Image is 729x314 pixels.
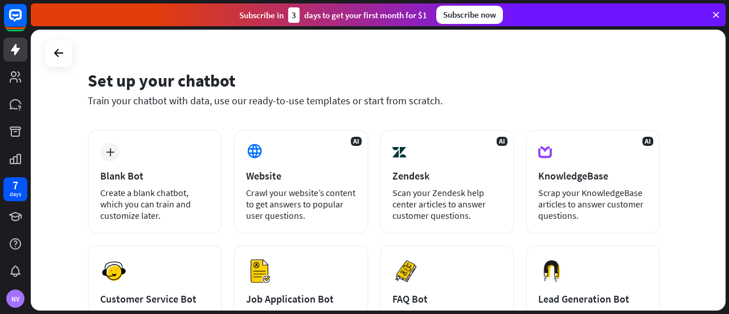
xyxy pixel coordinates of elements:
div: FAQ Bot [392,292,502,305]
span: AI [642,137,653,146]
div: Set up your chatbot [88,70,660,91]
div: Subscribe now [436,6,503,24]
div: Scan your Zendesk help center articles to answer customer questions. [392,187,502,221]
div: days [10,190,21,198]
div: NV [6,289,24,308]
div: Scrap your KnowledgeBase articles to answer customer questions. [538,187,648,221]
i: plus [106,148,114,156]
a: 7 days [3,177,27,201]
div: 7 [13,180,18,190]
div: KnowledgeBase [538,169,648,182]
div: Blank Bot [100,169,210,182]
div: Zendesk [392,169,502,182]
div: Subscribe in days to get your first month for $1 [239,7,427,23]
div: Crawl your website’s content to get answers to popular user questions. [246,187,355,221]
div: Create a blank chatbot, which you can train and customize later. [100,187,210,221]
div: Customer Service Bot [100,292,210,305]
span: AI [351,137,362,146]
div: Lead Generation Bot [538,292,648,305]
div: Website [246,169,355,182]
button: Open LiveChat chat widget [9,5,43,39]
div: Train your chatbot with data, use our ready-to-use templates or start from scratch. [88,94,660,107]
span: AI [497,137,507,146]
div: Job Application Bot [246,292,355,305]
div: 3 [288,7,300,23]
